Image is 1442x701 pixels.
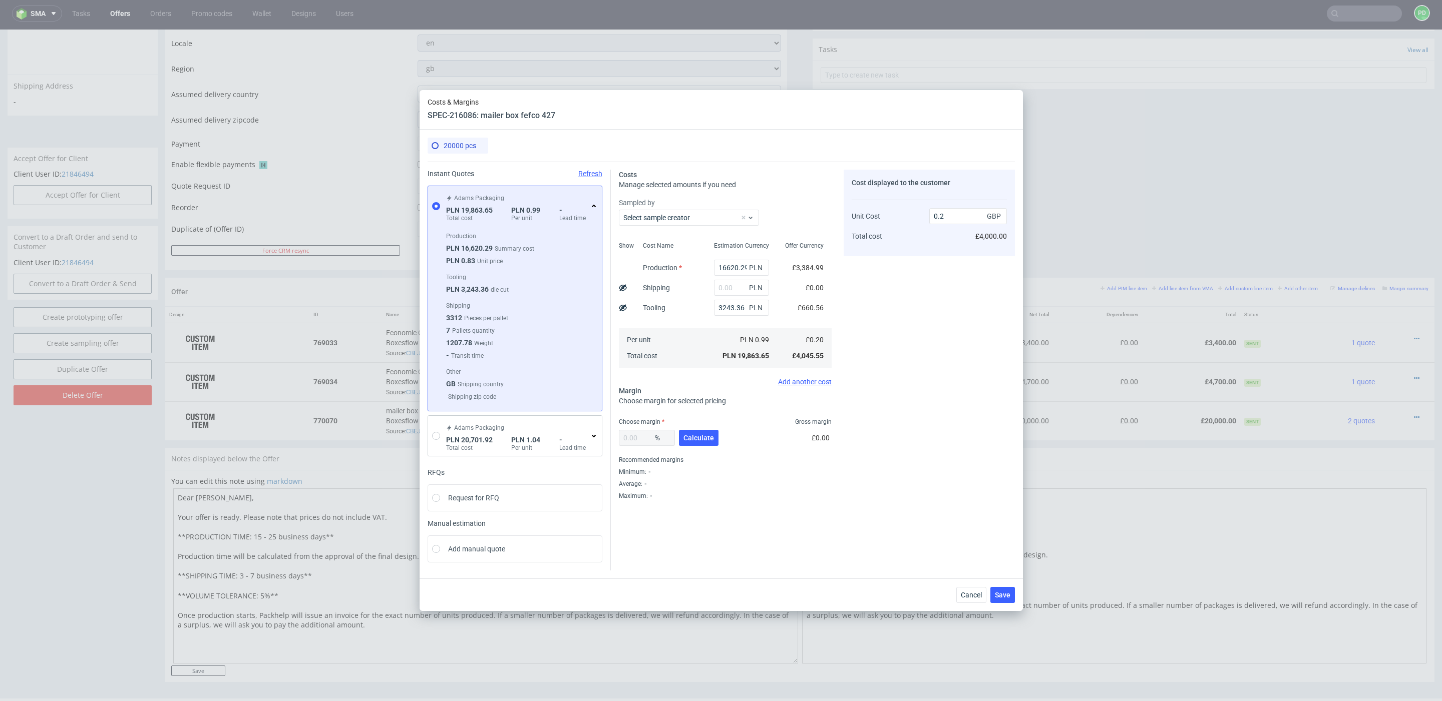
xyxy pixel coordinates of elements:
textarea: Dear [PERSON_NAME], Your offer is ready. Please note that prices do not include VAT. **PRODUCTION... [173,459,798,634]
td: £0.68 [892,293,955,333]
td: Payment [171,106,415,129]
span: Add manual quote [448,544,505,554]
img: ico-item-custom-a8f9c3db6a5631ce2f509e228e8b95abde266dc4376634de7b166047de09ff05.png [175,301,225,326]
label: Lead time [559,214,586,222]
strong: 770070 [313,387,337,395]
span: Offer Currency [785,242,824,250]
label: Pieces per pallet [462,315,508,322]
td: £4,700.00 [1142,333,1240,372]
span: mailer box fefco 427 [386,376,449,386]
td: Quote Request ID [171,148,415,172]
span: Total cost [627,352,657,360]
header: Other [446,368,594,380]
label: Weight [472,340,493,347]
div: Maximum : [619,490,832,500]
header: SPEC-216086: mailer box fefco 427 [428,110,555,121]
span: Source: [386,398,426,405]
th: Design [165,277,309,294]
small: Add PIM line item [1101,256,1147,262]
span: % [653,431,673,445]
label: Total cost [446,214,493,222]
span: Per unit [627,336,651,344]
span: PLN 0.99 [511,206,540,214]
span: Refresh [578,170,602,178]
input: Type to create new task [821,38,1426,54]
span: GBP [985,209,1005,223]
input: Save [171,636,225,646]
span: PLN [747,261,767,275]
label: Per unit [511,444,540,452]
a: markdown [267,447,302,456]
label: die cut [489,286,509,293]
img: ico-item-custom-a8f9c3db6a5631ce2f509e228e8b95abde266dc4376634de7b166047de09ff05.png [175,340,225,365]
span: PLN 16,620.29 [446,244,493,252]
span: - [559,206,586,214]
a: Duplicate Offer [14,330,152,350]
span: 2 quotes [1348,387,1375,395]
div: Minimum : [619,466,832,478]
span: Adams Packaging [454,424,504,432]
span: Save [995,591,1010,598]
span: Cancel [961,591,982,598]
td: £0.00 [1053,293,1142,333]
span: PLN 3,243.36 [446,285,489,293]
label: Shipping country [456,381,504,388]
span: Adams Packaging [454,194,504,202]
div: Instant Quotes [428,170,602,178]
input: Convert to a Draft Order & Send [14,244,152,264]
td: Reorder [171,172,415,191]
button: Cancel [956,587,986,603]
td: Locale [171,4,415,30]
div: - [646,468,651,476]
small: Margin summary [1382,256,1428,262]
span: Gross margin [795,418,832,426]
td: £20,000.00 [955,372,1053,411]
label: Transit time [449,352,484,359]
input: 0.00 [714,300,769,316]
td: Enable flexible payments [171,129,415,148]
small: Add line item from VMA [1152,256,1213,262]
label: Select sample creator [623,214,690,222]
span: Economic Colour Mailer Box F46 (24.5 x 19.4 x 2.2 cm) [386,337,536,347]
span: Calculate [683,434,714,441]
th: Unit Price [892,277,955,294]
a: View all [1407,16,1428,25]
span: PLN 20,701.92 [446,436,493,444]
label: Lead time [559,444,586,452]
img: Hokodo [259,132,267,140]
a: CBEJ-2 [406,398,426,405]
td: £3,400.00 [955,293,1053,333]
th: ID [309,277,382,294]
span: Total cost [852,232,882,240]
button: Accept Offer for Client [14,156,152,176]
span: PLN 0.83 [446,257,475,265]
td: £20,000.00 [1142,372,1240,411]
span: PLN 1.04 [511,436,540,444]
td: £4,700.00 [955,333,1053,372]
span: £0.00 [812,434,830,442]
th: Net Total [955,277,1053,294]
div: RFQs [428,468,602,476]
span: 20000 pcs [444,142,476,150]
span: Source: [386,359,426,366]
strong: 769033 [313,309,337,317]
span: Costs & Margins [428,98,555,106]
span: Source: [386,320,426,327]
span: Costs [619,171,637,179]
div: You can edit this note using [171,447,1428,636]
span: Cost displayed to the customer [852,179,950,187]
label: Production [643,264,682,272]
td: £1.00 [892,372,955,411]
span: - [559,436,586,444]
span: PLN 19,863.65 [723,352,769,360]
span: Cost Name [643,242,673,250]
div: Boxesflow • Custom [386,337,825,368]
td: £0.00 [1053,372,1142,411]
span: Sent [1244,310,1261,318]
div: Boxesflow • Custom [386,376,825,407]
span: Tasks [819,15,837,25]
div: Shipping Address [8,45,158,68]
p: Client User ID: [14,140,152,150]
span: 3312 [446,314,462,322]
div: Notes displayed below the Offer [165,418,1434,440]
